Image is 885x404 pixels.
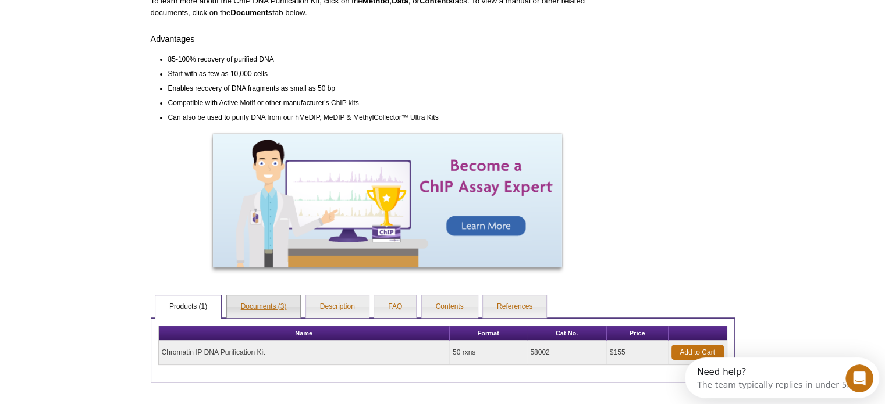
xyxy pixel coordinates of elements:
iframe: Intercom live chat [845,364,873,392]
li: Compatible with Active Motif or other manufacturer's ChIP kits [168,94,614,109]
iframe: Intercom live chat discovery launcher [685,357,879,398]
a: References [483,295,546,319]
img: Become a ChIP Assay Expert [213,134,562,267]
a: Documents (3) [227,295,301,319]
a: Description [306,295,369,319]
th: Cat No. [527,326,606,341]
th: Price [607,326,669,341]
th: Name [159,326,450,341]
strong: Documents [230,8,272,17]
td: 50 rxns [450,341,527,364]
a: Add to Cart [671,345,724,360]
a: FAQ [374,295,416,319]
h4: Advantages [151,30,624,44]
li: Start with as few as 10,000 cells [168,65,614,80]
td: 58002 [527,341,606,364]
div: The team typically replies in under 5m [12,19,170,31]
a: Products (1) [155,295,221,319]
li: Can also be used to purify DNA from our hMeDIP, MeDIP & MethylCollector™ Ultra Kits [168,109,614,123]
div: Open Intercom Messenger [5,5,204,37]
td: $155 [607,341,669,364]
div: Need help? [12,10,170,19]
li: Enables recovery of DNA fragments as small as 50 bp [168,80,614,94]
a: Contents [422,295,478,319]
li: 85-100% recovery of purified DNA [168,50,614,65]
th: Format [450,326,527,341]
td: Chromatin IP DNA Purification Kit [159,341,450,364]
